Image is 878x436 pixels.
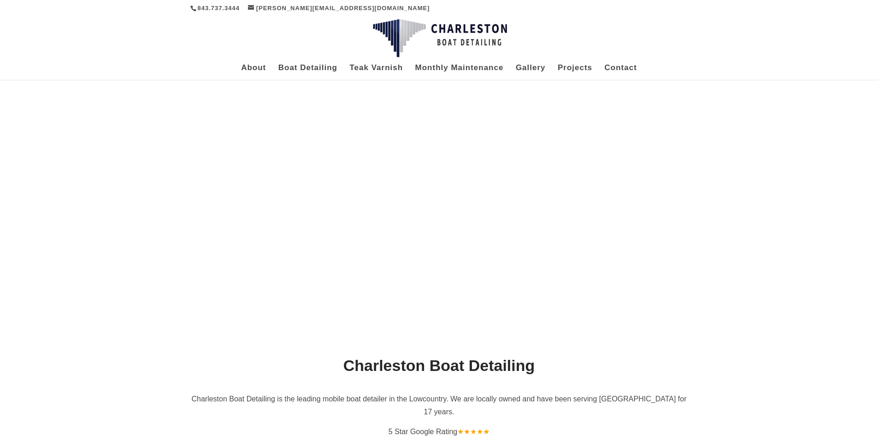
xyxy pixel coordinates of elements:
img: Charleston Boat Detailing [373,19,507,58]
h1: Charleston Boat Detailing [190,358,688,378]
span: 5 Star Google Rating [389,428,457,436]
span: ★★★★★ [457,428,489,436]
a: Monthly Maintenance [415,65,504,80]
a: Boat Detailing [278,65,337,80]
a: [PERSON_NAME][EMAIL_ADDRESS][DOMAIN_NAME] [248,5,430,12]
a: 843.737.3444 [198,5,240,12]
a: Contact [605,65,637,80]
a: Gallery [516,65,546,80]
a: About [241,65,266,80]
a: Teak Varnish [349,65,403,80]
a: Projects [558,65,592,80]
span: Charleston Boat Detailing is the leading mobile boat detailer in the Lowcountry. We are locally o... [191,395,686,415]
